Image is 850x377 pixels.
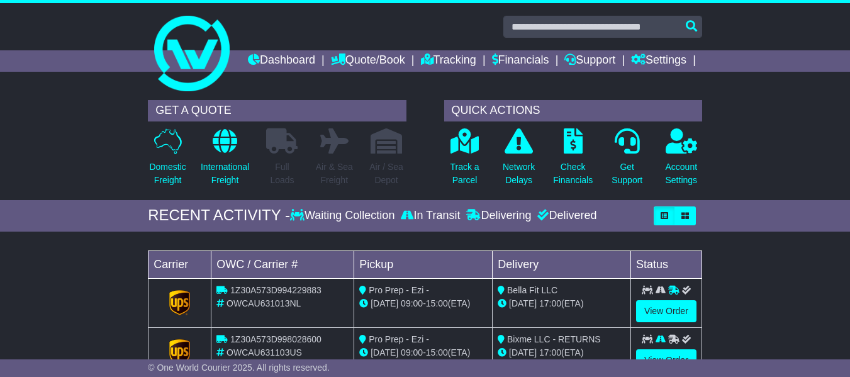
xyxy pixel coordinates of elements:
div: (ETA) [498,297,625,310]
span: [DATE] [371,298,398,308]
td: Status [631,250,702,278]
p: Network Delays [503,160,535,187]
div: Waiting Collection [290,209,398,223]
td: Delivery [493,250,631,278]
a: NetworkDelays [502,128,535,194]
a: Dashboard [248,50,315,72]
span: 15:00 [426,298,448,308]
span: Pro Prep - Ezi - [369,334,429,344]
span: 17:00 [539,298,561,308]
span: 1Z30A573D994229883 [230,285,322,295]
td: OWC / Carrier # [211,250,354,278]
span: 15:00 [426,347,448,357]
td: Pickup [354,250,493,278]
div: Delivered [534,209,596,223]
span: Bixme LLC - RETURNS [507,334,601,344]
p: Get Support [612,160,642,187]
span: [DATE] [509,347,537,357]
span: © One World Courier 2025. All rights reserved. [148,363,330,373]
a: Tracking [421,50,476,72]
img: GetCarrierServiceLogo [169,290,191,315]
div: (ETA) [498,346,625,359]
a: DomesticFreight [148,128,186,194]
p: Track a Parcel [450,160,479,187]
p: Domestic Freight [149,160,186,187]
p: Air & Sea Freight [316,160,353,187]
p: International Freight [201,160,249,187]
a: Quote/Book [331,50,405,72]
div: In Transit [398,209,463,223]
div: - (ETA) [359,346,487,359]
span: [DATE] [371,347,398,357]
a: Track aParcel [449,128,479,194]
a: AccountSettings [664,128,698,194]
a: InternationalFreight [200,128,250,194]
img: GetCarrierServiceLogo [169,339,191,364]
span: OWCAU631013NL [226,298,301,308]
p: Full Loads [266,160,298,187]
span: OWCAU631103US [226,347,302,357]
a: Financials [492,50,549,72]
a: CheckFinancials [552,128,593,194]
a: View Order [636,300,696,322]
p: Check Financials [553,160,593,187]
div: Delivering [463,209,534,223]
td: Carrier [148,250,211,278]
div: QUICK ACTIONS [444,100,702,121]
a: GetSupport [611,128,643,194]
span: Bella Fit LLC [507,285,557,295]
div: GET A QUOTE [148,100,406,121]
p: Air / Sea Depot [369,160,403,187]
span: Pro Prep - Ezi - [369,285,429,295]
a: View Order [636,349,696,371]
span: [DATE] [509,298,537,308]
p: Account Settings [665,160,697,187]
span: 17:00 [539,347,561,357]
span: 1Z30A573D998028600 [230,334,322,344]
div: - (ETA) [359,297,487,310]
span: 09:00 [401,298,423,308]
a: Settings [631,50,686,72]
span: 09:00 [401,347,423,357]
a: Support [564,50,615,72]
div: RECENT ACTIVITY - [148,206,290,225]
